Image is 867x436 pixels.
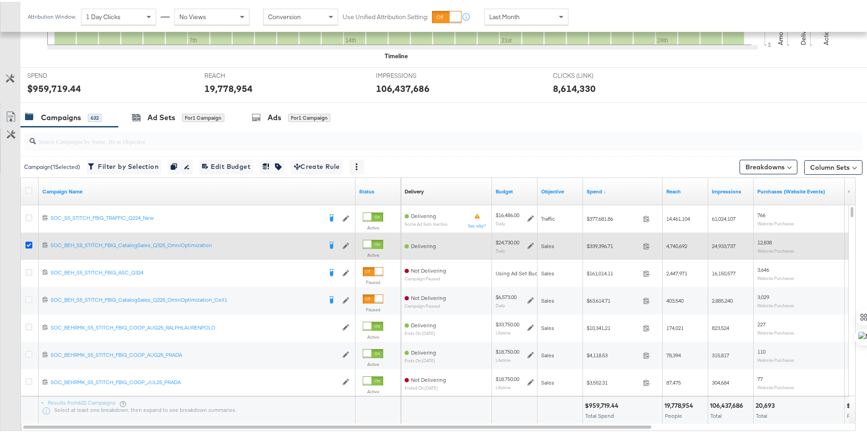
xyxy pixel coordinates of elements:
div: 106,437,686 [376,80,430,93]
span: Total [710,411,722,417]
text: Amount (USD) [776,3,785,43]
span: $377,681.86 [587,213,639,220]
div: Delivery [405,186,424,193]
button: Column Sets [804,158,862,173]
label: Paused [363,305,383,311]
div: 20,693 [755,400,777,408]
sub: Website Purchases [757,246,794,252]
button: Filter by Selection [87,158,161,172]
a: SOC_BEHRMK_S5_STITCH_FBIG_COOP_AUG25_RALPHLAURENPOLO [51,322,338,330]
span: Sales [541,268,554,275]
label: Active [363,223,383,229]
sub: ended on [DATE] [405,384,446,389]
span: People [665,411,682,417]
div: Attribution Window: [27,12,76,18]
sub: Website Purchases [757,219,794,224]
label: Active [363,387,383,393]
a: The number of times a purchase was made tracked by your Custom Audience pixel on your website aft... [757,186,841,193]
a: The total amount spent to date. [587,186,659,193]
span: 403,540 [666,295,684,302]
div: SOC_S5_STITCH_FBIG_TRAFFIC_Q224_New [51,213,322,220]
span: Filter by Selection [90,159,158,171]
span: 823,524 [712,323,729,330]
span: 16,150,577 [712,268,735,275]
a: Your campaign's objective. [541,186,579,193]
span: 78,394 [666,350,681,357]
div: $959,719.44 [585,400,621,408]
span: Not Delivering [411,293,446,299]
div: for 1 Campaign [288,112,330,120]
div: 19,778,954 [204,80,253,93]
div: $24,730.00 [496,237,519,244]
span: 227 [757,319,766,326]
span: 12,838 [757,237,772,244]
span: Sales [541,241,554,248]
a: SOC_BEHRMK_S5_STITCH_FBIG_COOP_AUG25_PRADA [51,350,338,357]
span: Create Rule [294,159,340,171]
span: 3,029 [757,292,769,299]
span: Traffic [541,213,555,220]
sub: Campaign Paused [405,302,446,307]
div: SOC_BEH_S5_STITCH_FBIG_CatalogSales_Q225_OmniOptimization_Cell1 [51,294,322,302]
div: 106,437,686 [710,400,746,408]
span: No Views [179,11,206,19]
sub: ends on [DATE] [405,356,436,361]
button: Edit Budget [199,158,253,172]
sub: Website Purchases [757,383,794,388]
sub: Daily [496,219,505,224]
button: Create Rule [291,158,343,172]
div: $18,750.00 [496,346,519,354]
div: 8,614,330 [553,80,596,93]
sub: Website Purchases [757,274,794,279]
div: Campaigns [41,111,81,121]
label: Active [363,250,383,256]
span: Delivering [411,211,436,218]
span: Conversion [268,11,301,19]
sub: Website Purchases [757,328,794,334]
sub: Lifetime [496,383,511,388]
span: Sales [541,377,554,384]
div: 632 [88,112,101,120]
text: Delivery [799,20,807,43]
label: Use Unified Attribution Setting: [343,11,428,20]
a: Your campaign name. [42,186,352,193]
sub: Website Purchases [757,301,794,306]
span: 4,740,692 [666,241,687,248]
span: Delivering [411,241,436,248]
sub: Website Purchases [757,355,794,361]
div: $18,750.00 [496,374,519,381]
span: 110 [757,346,766,353]
span: 77 [757,374,763,380]
button: Breakdowns [740,158,797,172]
span: 174,021 [666,323,684,330]
span: 1 Day Clicks [86,11,121,19]
label: Paused [363,278,383,284]
span: $339,396.71 [587,241,639,248]
div: Timeline [385,50,408,59]
input: Search Campaigns by Name, ID or Objective [36,127,786,145]
span: Total [756,411,767,417]
a: SOC_BEHRMK_S5_STITCH_FBIG_COOP_JUL25_PRADA [51,377,338,385]
span: $10,341.21 [587,323,639,330]
span: SPEND [27,70,96,78]
div: for 1 Campaign [182,112,224,120]
div: $6,573.00 [496,292,517,299]
span: $63,614.71 [587,295,639,302]
span: 2,885,240 [712,295,733,302]
span: 304,684 [712,377,729,384]
sub: ends on [DATE] [405,329,436,334]
span: 3,646 [757,264,769,271]
span: Delivering [411,320,436,327]
text: Actions [822,22,830,43]
div: Using Ad Set Budget [496,268,546,275]
a: Shows the current state of your Ad Campaign. [359,186,397,193]
span: 315,817 [712,350,729,357]
sub: Lifetime [496,355,511,361]
div: Ads [268,111,281,121]
span: Sales [541,350,554,357]
a: Reflects the ability of your Ad Campaign to achieve delivery based on ad states, schedule and bud... [405,186,424,193]
span: Total Spend [585,411,614,417]
a: The number of times your ad was served. On mobile apps an ad is counted as served the first time ... [712,186,750,193]
span: $161,014.11 [587,268,639,275]
div: Ad Sets [147,111,175,121]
